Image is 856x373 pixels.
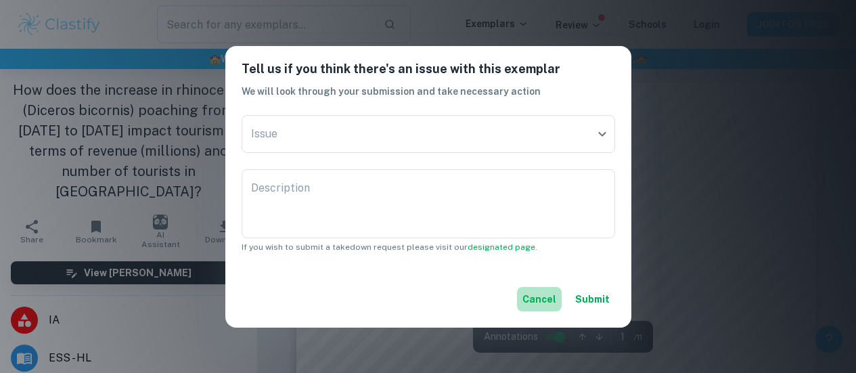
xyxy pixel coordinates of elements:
a: designated page [468,242,535,252]
button: Cancel [517,287,562,311]
h6: Tell us if you think there's an issue with this exemplar [242,60,615,79]
button: Submit [570,287,615,311]
span: If you wish to submit a takedown request please visit our . [242,242,537,252]
h6: We will look through your submission and take necessary action [242,84,615,99]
